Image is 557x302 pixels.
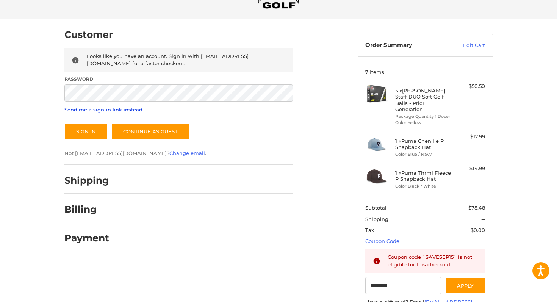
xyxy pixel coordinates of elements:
[365,216,388,222] span: Shipping
[395,88,453,112] h4: 5 x [PERSON_NAME] Staff DUO Soft Golf Balls - Prior Generation
[455,83,485,90] div: $50.50
[395,151,453,158] li: Color Blue / Navy
[481,216,485,222] span: --
[64,29,113,41] h2: Customer
[395,138,453,150] h4: 1 x Puma Chenille P Snapback Hat
[388,253,478,268] div: Coupon code `SAVESEP15` is not eligible for this checkout
[395,183,453,189] li: Color Black / White
[365,42,447,49] h3: Order Summary
[395,113,453,120] li: Package Quantity 1 Dozen
[468,205,485,211] span: $78.48
[64,232,109,244] h2: Payment
[455,133,485,141] div: $12.99
[395,170,453,182] h4: 1 x Puma Thrml Fleece P Snapback Hat
[471,227,485,233] span: $0.00
[64,150,293,157] p: Not [EMAIL_ADDRESS][DOMAIN_NAME]? .
[111,123,190,140] a: Continue as guest
[64,106,142,113] a: Send me a sign-in link instead
[455,165,485,172] div: $14.99
[365,238,399,244] a: Coupon Code
[365,277,441,294] input: Gift Certificate or Coupon Code
[64,76,293,83] label: Password
[365,205,386,211] span: Subtotal
[87,53,249,67] span: Looks like you have an account. Sign in with [EMAIL_ADDRESS][DOMAIN_NAME] for a faster checkout.
[395,119,453,126] li: Color Yellow
[64,203,109,215] h2: Billing
[445,277,485,294] button: Apply
[365,69,485,75] h3: 7 Items
[365,227,374,233] span: Tax
[169,150,205,156] a: Change email
[64,175,109,186] h2: Shipping
[64,123,108,140] button: Sign In
[447,42,485,49] a: Edit Cart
